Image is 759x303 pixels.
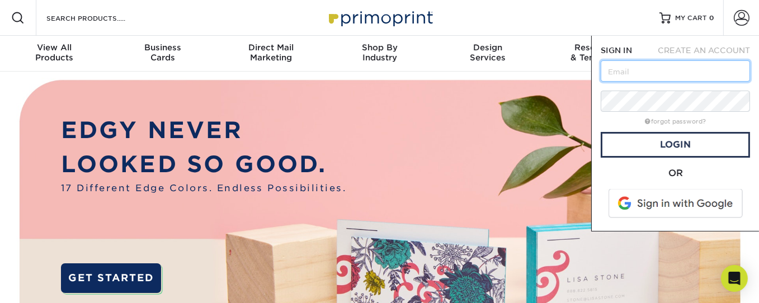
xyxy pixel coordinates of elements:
[45,11,154,25] input: SEARCH PRODUCTS.....
[109,42,217,63] div: Cards
[709,14,714,22] span: 0
[217,36,326,72] a: Direct MailMarketing
[61,113,347,147] p: EDGY NEVER
[109,42,217,53] span: Business
[601,60,750,82] input: Email
[433,42,542,63] div: Services
[61,181,347,195] span: 17 Different Edge Colors. Endless Possibilities.
[326,36,434,72] a: Shop ByIndustry
[542,36,650,72] a: Resources& Templates
[324,6,436,30] img: Primoprint
[601,132,750,158] a: Login
[601,167,750,180] div: OR
[675,13,707,23] span: MY CART
[109,36,217,72] a: BusinessCards
[645,118,706,125] a: forgot password?
[326,42,434,53] span: Shop By
[217,42,326,53] span: Direct Mail
[433,42,542,53] span: Design
[542,42,650,53] span: Resources
[601,46,632,55] span: SIGN IN
[326,42,434,63] div: Industry
[542,42,650,63] div: & Templates
[658,46,750,55] span: CREATE AN ACCOUNT
[721,265,748,292] div: Open Intercom Messenger
[61,263,162,293] a: GET STARTED
[433,36,542,72] a: DesignServices
[61,147,347,181] p: LOOKED SO GOOD.
[217,42,326,63] div: Marketing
